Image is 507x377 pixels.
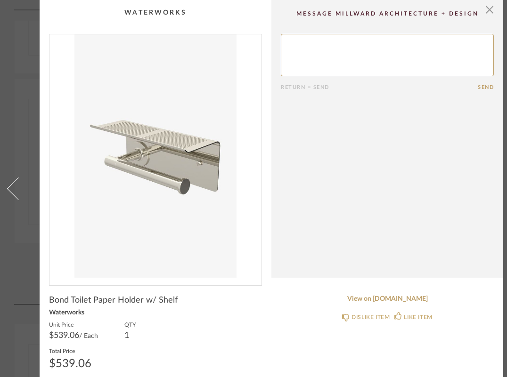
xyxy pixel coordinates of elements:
div: 0 [49,34,262,278]
label: Total Price [49,347,91,354]
span: / Each [79,333,98,339]
div: DISLIKE ITEM [352,313,390,322]
div: $539.06 [49,358,91,369]
a: View on [DOMAIN_NAME] [281,295,494,303]
label: QTY [124,321,136,328]
img: 556eb7cc-3a07-4522-87a3-659715dbd18c_1000x1000.jpg [49,34,262,278]
button: Send [478,84,494,90]
label: Unit Price [49,321,98,328]
span: $539.06 [49,331,79,340]
div: 1 [124,332,136,339]
div: LIKE ITEM [404,313,432,322]
div: Return = Send [281,84,478,90]
span: Bond Toilet Paper Holder w/ Shelf [49,295,178,305]
div: Waterworks [49,309,262,317]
